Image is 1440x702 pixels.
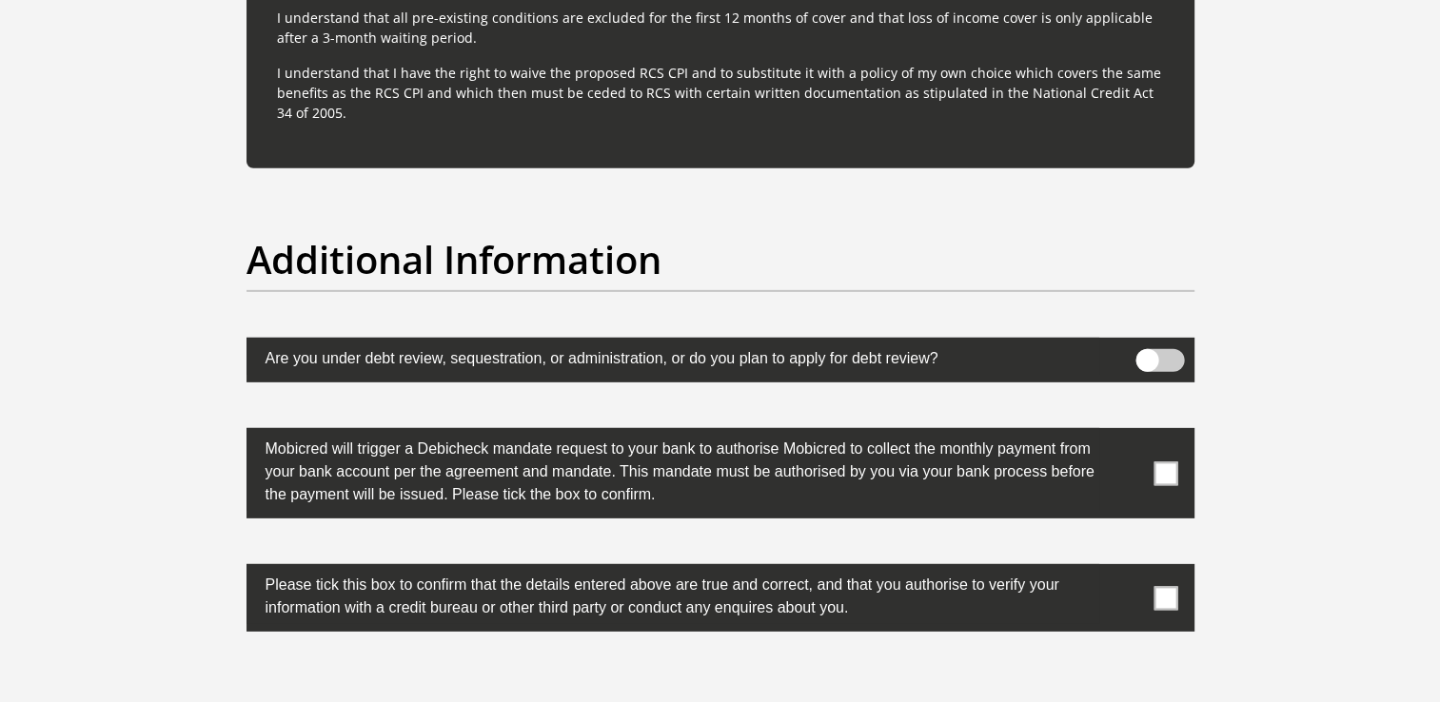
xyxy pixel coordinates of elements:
[277,63,1164,123] p: I understand that I have the right to waive the proposed RCS CPI and to substitute it with a poli...
[247,564,1099,624] label: Please tick this box to confirm that the details entered above are true and correct, and that you...
[247,428,1099,511] label: Mobicred will trigger a Debicheck mandate request to your bank to authorise Mobicred to collect t...
[277,8,1164,48] p: I understand that all pre-existing conditions are excluded for the first 12 months of cover and t...
[247,338,1099,375] label: Are you under debt review, sequestration, or administration, or do you plan to apply for debt rev...
[247,237,1194,283] h2: Additional Information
